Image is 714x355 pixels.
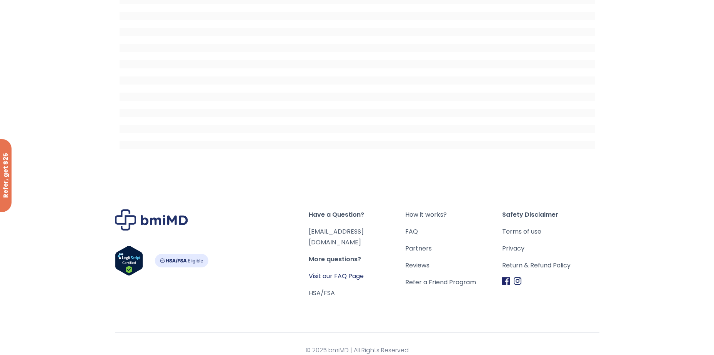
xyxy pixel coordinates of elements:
[405,260,502,271] a: Reviews
[502,226,599,237] a: Terms of use
[309,272,364,280] a: Visit our FAQ Page
[115,246,143,276] img: Verify Approval for www.bmimd.com
[155,254,208,267] img: HSA-FSA
[405,226,502,237] a: FAQ
[405,243,502,254] a: Partners
[502,209,599,220] span: Safety Disclaimer
[115,246,143,279] a: Verify LegitScript Approval for www.bmimd.com
[502,243,599,254] a: Privacy
[309,289,335,297] a: HSA/FSA
[502,260,599,271] a: Return & Refund Policy
[514,277,521,285] img: Instagram
[309,254,406,265] span: More questions?
[502,277,510,285] img: Facebook
[405,209,502,220] a: How it works?
[309,209,406,220] span: Have a Question?
[405,277,502,288] a: Refer a Friend Program
[309,227,364,247] a: [EMAIL_ADDRESS][DOMAIN_NAME]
